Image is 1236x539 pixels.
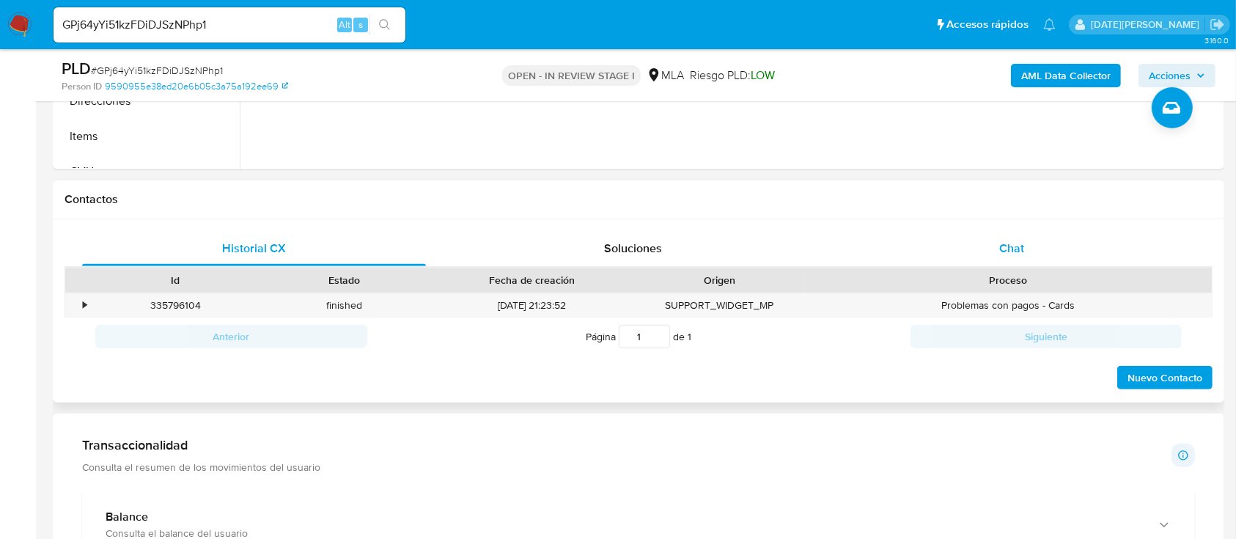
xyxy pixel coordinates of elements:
span: 3.160.0 [1204,34,1229,46]
div: Origen [645,273,794,287]
div: • [83,298,87,312]
button: AML Data Collector [1011,64,1121,87]
span: 1 [688,329,691,344]
div: Id [101,273,250,287]
button: search-icon [369,15,400,35]
button: Siguiente [911,325,1182,348]
div: SUPPORT_WIDGET_MP [635,293,804,318]
span: Accesos rápidos [946,17,1029,32]
span: # GPj64yYi51kzFDiDJSzNPhp1 [91,63,223,78]
b: PLD [62,56,91,80]
p: lucia.neglia@mercadolibre.com [1091,18,1204,32]
span: Alt [339,18,350,32]
a: Notificaciones [1043,18,1056,31]
span: s [358,18,363,32]
button: Acciones [1138,64,1215,87]
input: Buscar usuario o caso... [54,15,405,34]
div: 335796104 [91,293,260,318]
div: Fecha de creación [439,273,625,287]
span: Acciones [1149,64,1191,87]
a: 9590955e38ed20e6b05c3a75a192ee69 [105,80,288,93]
button: Items [56,119,240,154]
div: Estado [271,273,419,287]
h1: Contactos [65,192,1213,207]
div: MLA [647,67,684,84]
span: Chat [999,240,1024,257]
button: Anterior [95,325,367,348]
span: Nuevo Contacto [1128,367,1202,388]
button: Nuevo Contacto [1117,366,1213,389]
p: OPEN - IN REVIEW STAGE I [502,65,641,86]
span: Riesgo PLD: [690,67,775,84]
span: LOW [751,67,775,84]
a: Salir [1210,17,1225,32]
div: Problemas con pagos - Cards [804,293,1212,318]
span: Historial CX [222,240,286,257]
span: Soluciones [604,240,662,257]
button: CVU [56,154,240,189]
b: Person ID [62,80,102,93]
div: [DATE] 21:23:52 [429,293,635,318]
span: Página de [586,325,691,348]
b: AML Data Collector [1021,64,1111,87]
div: finished [260,293,430,318]
div: Proceso [814,273,1202,287]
